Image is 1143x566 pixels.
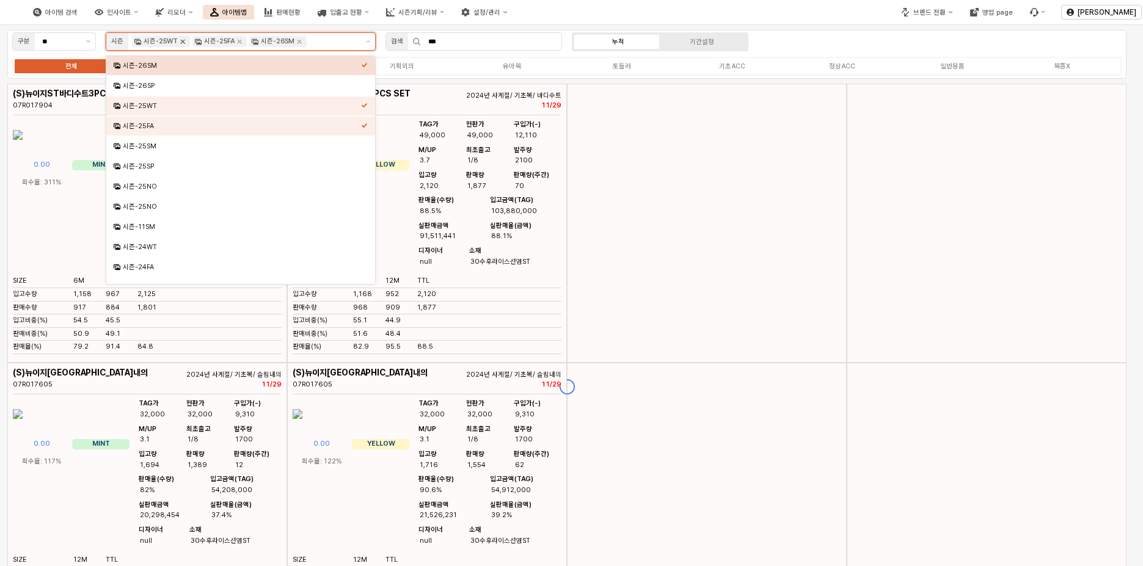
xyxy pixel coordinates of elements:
div: 아이템맵 [222,9,247,16]
div: 구분 [18,36,30,47]
div: 시즌-25FA [204,36,235,47]
div: 일반용품 [940,62,965,70]
div: 시즌-26SM [261,36,294,47]
div: 인사이트 [107,9,131,16]
div: 영업 page [963,5,1020,20]
div: 시즌-25SM [123,142,361,151]
div: 브랜드 전환 [894,5,960,20]
div: 설정/관리 [473,9,500,16]
label: 정상ACC [787,61,897,71]
div: 유아복 [503,62,521,70]
div: 인사이트 [87,5,145,20]
label: 토들러 [567,61,677,71]
div: 정상ACC [829,62,855,70]
label: 기초ACC [677,61,787,71]
label: 전체 [16,61,126,71]
div: 브랜드 전환 [913,9,946,16]
label: 유아복 [457,61,567,71]
div: Remove 시즌-25WT [180,39,185,44]
div: 시즌-25SP [123,162,361,171]
div: 시즌-25WT [144,36,178,47]
p: [PERSON_NAME] [1078,7,1136,17]
div: 아이템 검색 [45,9,78,16]
button: 제안 사항 표시 [81,33,95,50]
div: 시즌-24SM [123,283,361,292]
div: Select an option [106,56,375,285]
div: 입출고 현황 [330,9,362,16]
div: Menu item 6 [1023,5,1053,20]
div: Remove 시즌-26SM [297,39,302,44]
div: 리오더 [148,5,200,20]
div: 영업 page [982,9,1013,16]
div: 시즌기획/리뷰 [398,9,437,16]
div: 기초ACC [719,62,745,70]
div: 전체 [65,62,78,70]
div: 시즌-24WT [123,242,361,252]
label: 기획외의 [347,61,457,71]
div: 시즌-26SM [123,61,361,70]
div: 시즌-24FA [123,263,361,272]
div: Remove 시즌-25FA [237,39,242,44]
button: 제안 사항 표시 [361,33,375,50]
div: 입출고 현황 [310,5,376,20]
div: 리오더 [167,9,186,16]
div: 기획외의 [390,62,414,70]
div: 누적 [612,38,624,46]
div: 시즌 [111,36,123,47]
div: 시즌-25NO [123,202,361,211]
div: 판매현황 [276,9,301,16]
div: 아이템맵 [203,5,254,20]
div: 복종X [1054,62,1070,70]
div: 시즌-25FA [123,122,361,131]
div: 시즌-25WT [123,101,361,111]
label: 복종X [1007,61,1117,71]
div: 토들러 [613,62,631,70]
label: 기간설정 [660,37,745,47]
label: 누적 [576,37,660,47]
div: 기간설정 [690,38,714,46]
div: 시즌-25NO [123,182,361,191]
label: 일반용품 [897,61,1007,71]
div: 검색 [391,36,403,47]
div: 판매현황 [257,5,308,20]
div: 시즌-11SM [123,222,361,231]
div: 시즌-26SP [123,81,361,90]
div: 아이템 검색 [26,5,85,20]
div: 설정/관리 [454,5,514,20]
div: 시즌기획/리뷰 [379,5,451,20]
